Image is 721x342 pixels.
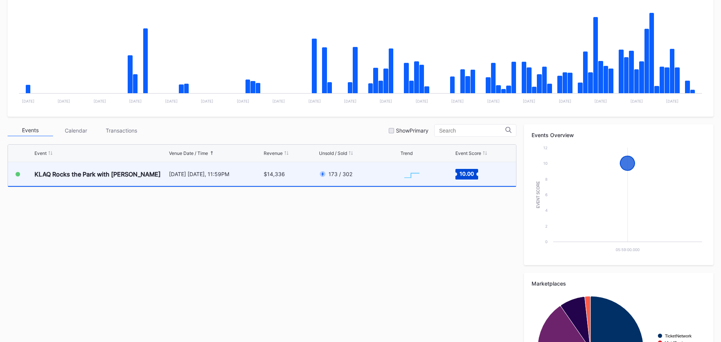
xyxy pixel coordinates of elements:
[536,181,540,208] text: Event Score
[272,99,285,103] text: [DATE]
[460,170,474,176] text: 10.00
[545,208,547,212] text: 4
[53,125,99,136] div: Calendar
[630,99,643,103] text: [DATE]
[416,99,428,103] text: [DATE]
[165,99,178,103] text: [DATE]
[22,99,34,103] text: [DATE]
[58,99,70,103] text: [DATE]
[559,99,571,103] text: [DATE]
[201,99,213,103] text: [DATE]
[380,99,392,103] text: [DATE]
[328,171,352,177] div: 173 / 302
[532,280,706,287] div: Marketplaces
[616,247,640,252] text: 05:59:00.000
[532,132,706,138] div: Events Overview
[169,171,262,177] div: [DATE] [DATE], 11:59PM
[666,99,679,103] text: [DATE]
[308,99,321,103] text: [DATE]
[543,145,547,150] text: 12
[545,239,547,244] text: 0
[34,170,161,178] div: KLAQ Rocks the Park with [PERSON_NAME]
[34,150,47,156] div: Event
[264,171,285,177] div: $14,336
[455,150,481,156] div: Event Score
[400,165,423,184] svg: Chart title
[129,99,142,103] text: [DATE]
[523,99,535,103] text: [DATE]
[400,150,413,156] div: Trend
[545,224,547,228] text: 2
[439,128,505,134] input: Search
[99,125,144,136] div: Transactions
[545,192,547,197] text: 6
[169,150,208,156] div: Venue Date / Time
[451,99,464,103] text: [DATE]
[8,125,53,136] div: Events
[237,99,249,103] text: [DATE]
[665,334,692,338] text: TicketNetwork
[487,99,500,103] text: [DATE]
[344,99,357,103] text: [DATE]
[396,127,429,134] div: Show Primary
[543,161,547,166] text: 10
[594,99,607,103] text: [DATE]
[94,99,106,103] text: [DATE]
[319,150,347,156] div: Unsold / Sold
[264,150,283,156] div: Revenue
[532,144,706,258] svg: Chart title
[545,177,547,181] text: 8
